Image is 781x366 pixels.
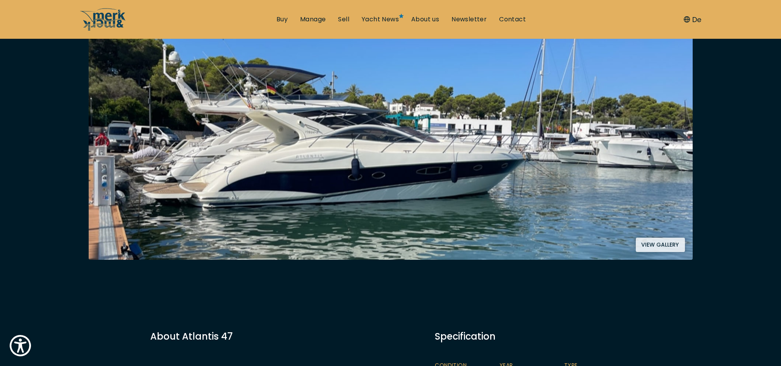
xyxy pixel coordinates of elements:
[636,238,685,252] button: View gallery
[338,15,349,24] a: Sell
[411,15,439,24] a: About us
[151,330,381,343] h3: About Atlantis 47
[89,24,693,260] img: Merk&Merk
[300,15,326,24] a: Manage
[8,333,33,358] button: Show Accessibility Preferences
[451,15,487,24] a: Newsletter
[362,15,399,24] a: Yacht News
[499,15,526,24] a: Contact
[684,14,701,25] button: De
[435,330,631,343] div: Specification
[276,15,288,24] a: Buy
[80,24,126,33] a: /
